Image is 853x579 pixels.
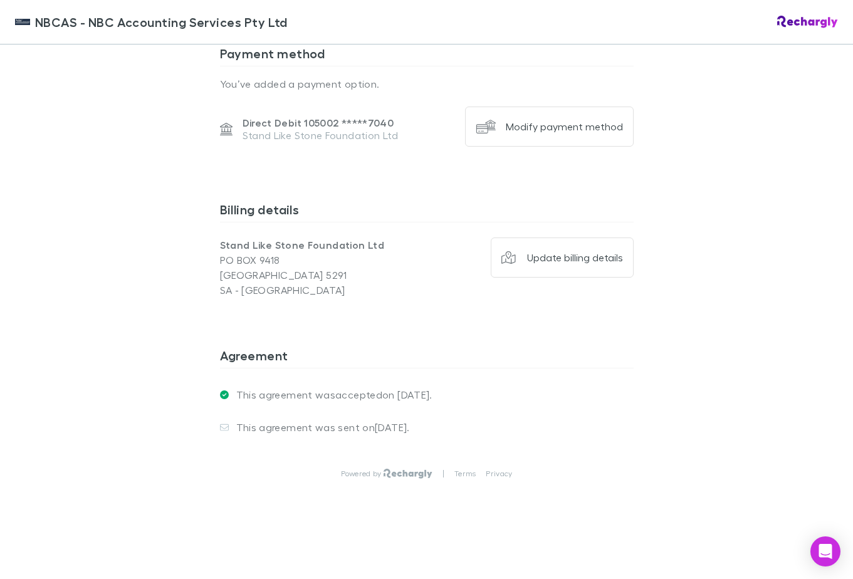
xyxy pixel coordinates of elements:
[384,469,432,479] img: Rechargly Logo
[220,76,634,91] p: You’ve added a payment option.
[229,421,410,434] p: This agreement was sent on [DATE] .
[491,237,634,278] button: Update billing details
[220,46,634,66] h3: Payment method
[220,348,634,368] h3: Agreement
[220,268,427,283] p: [GEOGRAPHIC_DATA] 5291
[810,536,840,566] div: Open Intercom Messenger
[243,117,398,129] p: Direct Debit 105002 ***** 7040
[476,117,496,137] img: Modify payment method's Logo
[229,389,432,401] p: This agreement was accepted on [DATE] .
[35,13,288,31] span: NBCAS - NBC Accounting Services Pty Ltd
[15,14,30,29] img: NBCAS - NBC Accounting Services Pty Ltd's Logo
[220,237,427,253] p: Stand Like Stone Foundation Ltd
[486,469,512,479] a: Privacy
[220,253,427,268] p: PO BOX 9418
[341,469,384,479] p: Powered by
[243,129,398,142] p: Stand Like Stone Foundation Ltd
[442,469,444,479] p: |
[527,251,623,264] div: Update billing details
[220,202,634,222] h3: Billing details
[777,16,838,28] img: Rechargly Logo
[454,469,476,479] a: Terms
[465,107,634,147] button: Modify payment method
[220,283,427,298] p: SA - [GEOGRAPHIC_DATA]
[506,120,623,133] div: Modify payment method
